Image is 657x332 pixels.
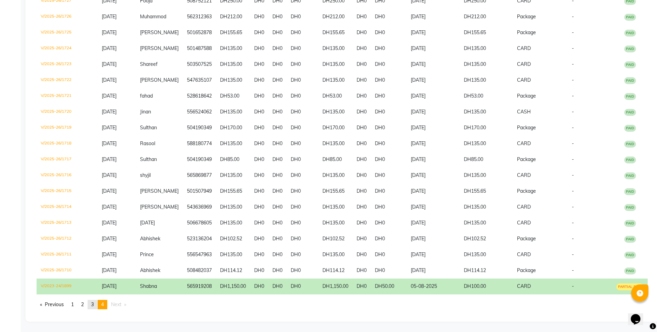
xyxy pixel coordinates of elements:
td: DH0 [352,104,371,120]
td: V/2025-26/1719 [37,120,98,136]
td: DH170.00 [318,120,352,136]
td: DH0 [352,9,371,25]
td: DH170.00 [460,120,513,136]
span: Package [517,267,536,273]
td: DH135.00 [460,57,513,72]
td: DH135.00 [216,57,250,72]
td: 547635107 [183,72,216,88]
span: [DATE] [102,45,117,51]
span: PAID [624,157,636,163]
td: DH135.00 [318,199,352,215]
td: DH135.00 [216,104,250,120]
td: DH0 [371,247,407,263]
span: Muhammod [140,13,166,20]
span: PAID [624,141,636,148]
td: DH0 [250,152,268,168]
td: DH0 [352,25,371,41]
td: DH0 [287,41,318,57]
td: DH0 [287,231,318,247]
span: PAID [624,14,636,21]
td: DH135.00 [216,72,250,88]
td: V/2025-26/1711 [37,247,98,263]
td: [DATE] [407,215,460,231]
td: DH0 [352,183,371,199]
span: [DATE] [102,235,117,242]
span: Package [517,188,536,194]
span: PAID [624,30,636,37]
td: DH0 [268,136,287,152]
td: V/2025-26/1726 [37,9,98,25]
span: PAID [624,252,636,259]
td: DH0 [371,88,407,104]
td: 556547963 [183,247,216,263]
td: DH0 [268,231,287,247]
td: 501507949 [183,183,216,199]
span: PAID [624,188,636,195]
span: [DATE] [102,156,117,162]
td: DH0 [250,104,268,120]
td: DH0 [352,57,371,72]
td: DH85.00 [460,152,513,168]
span: Package [517,13,536,20]
span: - [572,220,574,226]
td: DH135.00 [216,41,250,57]
td: V/2025-26/1722 [37,72,98,88]
td: DH212.00 [460,9,513,25]
td: DH0 [352,72,371,88]
td: DH0 [352,152,371,168]
td: V/2025-26/1713 [37,215,98,231]
td: 504190349 [183,152,216,168]
td: [DATE] [407,72,460,88]
td: 588180774 [183,136,216,152]
td: DH135.00 [460,168,513,183]
td: DH0 [371,104,407,120]
td: DH135.00 [318,247,352,263]
td: DH0 [287,183,318,199]
td: DH102.52 [460,231,513,247]
td: V/2025-26/1718 [37,136,98,152]
td: DH0 [287,215,318,231]
td: DH1,150.00 [216,279,250,294]
td: [DATE] [407,104,460,120]
td: DH0 [250,72,268,88]
span: PAID [624,268,636,274]
span: - [572,267,574,273]
span: Rasool [140,140,155,147]
td: DH0 [287,57,318,72]
td: DH0 [250,88,268,104]
td: DH0 [250,279,268,294]
td: 501652878 [183,25,216,41]
span: - [572,29,574,36]
td: V/2025-26/1721 [37,88,98,104]
td: [DATE] [407,263,460,279]
td: DH135.00 [216,215,250,231]
td: DH135.00 [216,247,250,263]
td: DH0 [287,25,318,41]
span: Package [517,29,536,36]
td: V/2025-26/1724 [37,41,98,57]
td: V/2025-26/1717 [37,152,98,168]
td: DH0 [268,57,287,72]
td: DH85.00 [216,152,250,168]
td: DH0 [250,231,268,247]
td: DH0 [371,199,407,215]
span: CARD [517,61,531,67]
td: DH0 [352,231,371,247]
td: DH0 [352,88,371,104]
span: - [572,93,574,99]
span: [PERSON_NAME] [140,188,179,194]
td: DH135.00 [216,168,250,183]
td: DH0 [371,231,407,247]
td: DH135.00 [318,215,352,231]
span: [DATE] [102,13,117,20]
td: DH135.00 [318,72,352,88]
td: 504190349 [183,120,216,136]
td: DH0 [287,104,318,120]
span: Prince [140,251,154,258]
td: V/2025-26/1710 [37,263,98,279]
span: PAID [624,220,636,227]
td: 556524062 [183,104,216,120]
td: DH155.65 [216,183,250,199]
span: PAID [624,93,636,100]
span: Shareef [140,61,158,67]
